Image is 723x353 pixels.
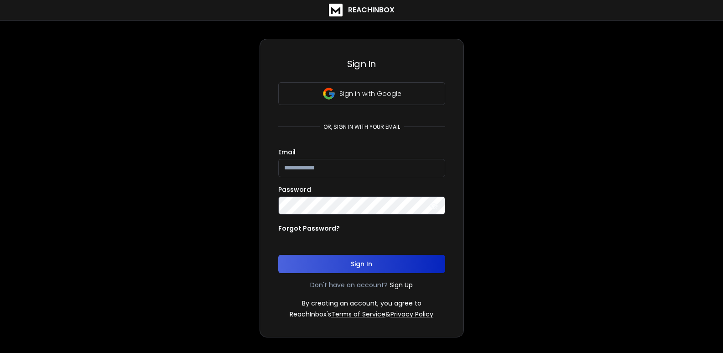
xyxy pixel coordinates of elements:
[302,299,421,308] p: By creating an account, you agree to
[339,89,401,98] p: Sign in with Google
[320,123,404,131] p: or, sign in with your email
[331,310,385,319] a: Terms of Service
[278,82,445,105] button: Sign in with Google
[390,280,413,290] a: Sign Up
[278,186,311,193] label: Password
[348,5,395,16] h1: ReachInbox
[278,149,296,155] label: Email
[278,58,445,70] h3: Sign In
[310,280,388,290] p: Don't have an account?
[290,310,433,319] p: ReachInbox's &
[329,4,343,16] img: logo
[278,255,445,273] button: Sign In
[390,310,433,319] a: Privacy Policy
[329,4,395,16] a: ReachInbox
[278,224,340,233] p: Forgot Password?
